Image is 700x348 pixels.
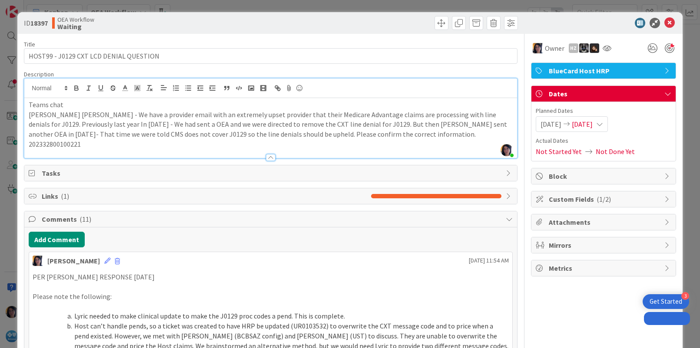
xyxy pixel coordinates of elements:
b: 18397 [30,19,48,27]
span: ( 11 ) [80,215,91,223]
label: Title [24,40,35,48]
span: Block [549,171,660,181]
div: HZ [569,43,578,53]
div: Get Started [650,297,682,306]
img: TC [33,256,43,266]
b: Waiting [57,23,94,30]
span: Description [24,70,54,78]
span: Mirrors [549,240,660,250]
img: ZB [590,43,599,53]
span: Custom Fields [549,194,660,204]
p: Please note the following: [33,292,508,302]
p: PER [PERSON_NAME] RESPONSE [DATE] [33,272,508,282]
li: Lyric needed to make clinical update to make the J0129 proc codes a pend. This is complete. [43,311,508,321]
span: ( 1/2 ) [597,195,611,204]
span: Links [42,191,366,201]
div: Open Get Started checklist, remaining modules: 3 [643,294,689,309]
span: Metrics [549,263,660,273]
span: Planned Dates [536,106,671,115]
span: [DATE] [572,119,593,129]
span: [DATE] 11:54 AM [469,256,509,265]
span: Tasks [42,168,501,178]
input: type card name here... [24,48,517,64]
div: [PERSON_NAME] [47,256,100,266]
span: Not Started Yet [536,146,582,157]
span: BlueCard Host HRP [549,66,660,76]
span: OEA Workflow [57,16,94,23]
img: KG [579,43,589,53]
span: Owner [545,43,564,53]
img: 6opDD3BK3MiqhSbxlYhxNxWf81ilPuNy.jpg [501,144,513,156]
span: [DATE] [541,119,561,129]
button: Add Comment [29,232,85,247]
span: Comments [42,214,501,224]
span: Actual Dates [536,136,671,145]
p: [PERSON_NAME] [PERSON_NAME] - We have a provider email with an extremely upset provider that thei... [29,110,512,139]
span: Attachments [549,217,660,227]
div: 3 [681,292,689,300]
span: Dates [549,89,660,99]
img: TC [533,43,543,53]
p: Teams chat [29,100,512,110]
p: 202332800100221 [29,139,512,149]
span: Not Done Yet [596,146,635,157]
span: ( 1 ) [61,192,69,200]
span: ID [24,18,48,28]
